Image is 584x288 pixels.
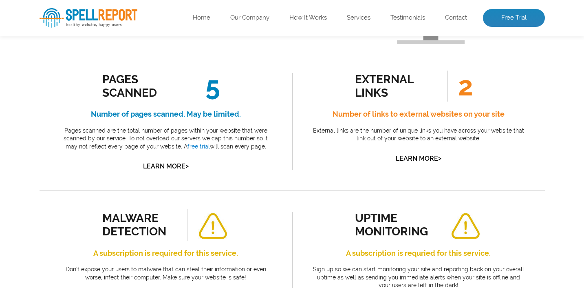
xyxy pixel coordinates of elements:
img: alert [450,213,480,239]
a: 2 [110,157,117,166]
div: Pages Scanned [102,73,176,100]
p: Don’t expose your users to malware that can steal their information or even worse, infect their c... [58,266,274,281]
div: external links [355,73,429,100]
span: 2 [447,71,473,102]
a: Prev [77,157,93,166]
a: free trial [187,143,210,150]
p: Pages scanned are the total number of pages within your website that were scanned by our service.... [58,127,274,151]
a: How It Works [289,14,327,22]
a: Contact [445,14,467,22]
a: Learn More> [143,162,189,170]
h3: All Results? [4,56,212,79]
a: Our Company [230,14,269,22]
a: Free Trial [483,9,545,27]
th: Error Word [21,1,114,20]
h4: Number of pages scanned. May be limited. [58,108,274,121]
span: > [185,160,189,172]
h4: A subscription is required for this service. [58,247,274,260]
img: SpellReport [40,8,137,28]
th: Website Page [115,1,195,20]
a: Learn More> [396,155,441,162]
span: 5 [195,71,220,102]
div: uptime monitoring [355,211,429,238]
span: Want to view [4,56,212,64]
p: External links are the number of unique links you have across your website that link out of your ... [311,127,527,143]
h4: Number of links to external websites on your site [311,108,527,121]
a: Services [347,14,370,22]
a: Home [193,14,210,22]
span: > [438,153,441,164]
a: 1 [98,157,105,166]
h4: A subscription is requried for this service. [311,247,527,260]
a: Get Free Trial [71,87,145,104]
a: Testimonials [390,14,425,22]
div: malware detection [102,211,176,238]
img: alert [198,213,228,239]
